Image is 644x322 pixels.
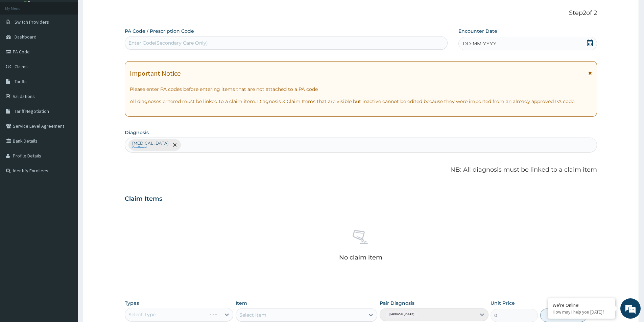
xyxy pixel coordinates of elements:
p: Step 2 of 2 [125,9,597,17]
h3: Claim Items [125,195,162,203]
p: Please enter PA codes before entering items that are not attached to a PA code [130,86,592,93]
label: Types [125,300,139,306]
span: Switch Providers [15,19,49,25]
img: d_794563401_company_1708531726252_794563401 [13,34,27,51]
label: Unit Price [491,300,515,306]
span: DD-MM-YYYY [463,40,496,47]
label: Encounter Date [458,28,497,34]
label: Diagnosis [125,129,149,136]
p: NB: All diagnosis must be linked to a claim item [125,166,597,174]
label: Pair Diagnosis [380,300,414,306]
span: Tariff Negotiation [15,108,49,114]
label: PA Code / Prescription Code [125,28,194,34]
div: We're Online! [553,302,610,308]
p: How may I help you today? [553,309,610,315]
p: All diagnoses entered must be linked to a claim item. Diagnosis & Claim Items that are visible bu... [130,98,592,105]
textarea: Type your message and hit 'Enter' [3,184,129,208]
div: Enter Code(Secondary Care Only) [128,40,208,46]
span: We're online! [39,85,93,153]
div: Minimize live chat window [111,3,127,20]
span: Claims [15,64,28,70]
div: Chat with us now [35,38,114,47]
span: Tariffs [15,78,27,84]
label: Item [236,300,247,306]
button: Add [540,308,588,322]
p: No claim item [339,254,382,261]
span: Dashboard [15,34,37,40]
h1: Important Notice [130,70,181,77]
